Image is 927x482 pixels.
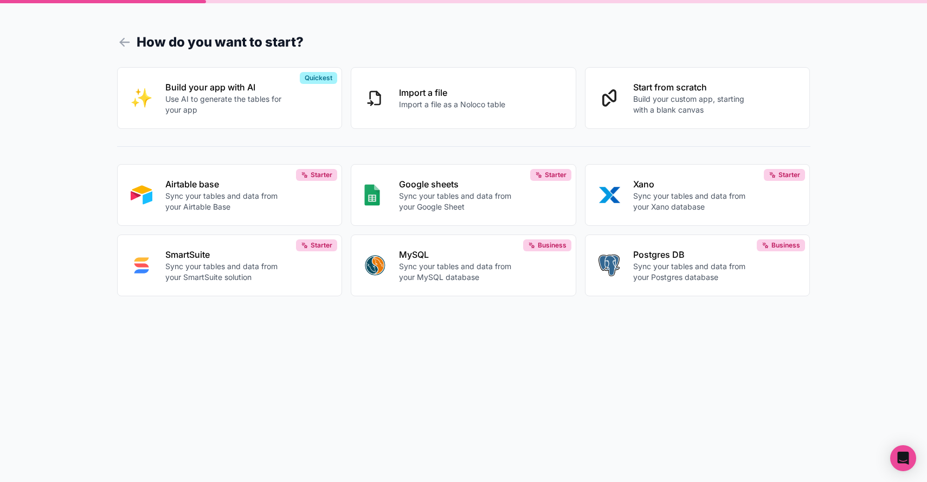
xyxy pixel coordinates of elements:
[399,99,505,110] p: Import a file as a Noloco table
[598,184,620,206] img: XANO
[351,67,576,129] button: Import a fileImport a file as a Noloco table
[165,191,286,212] p: Sync your tables and data from your Airtable Base
[131,87,152,109] img: INTERNAL_WITH_AI
[117,32,810,52] h1: How do you want to start?
[399,178,519,191] p: Google sheets
[633,178,754,191] p: Xano
[633,94,754,115] p: Build your custom app, starting with a blank canvas
[165,81,286,94] p: Build your app with AI
[165,94,286,115] p: Use AI to generate the tables for your app
[311,171,332,179] span: Starter
[771,241,800,250] span: Business
[633,248,754,261] p: Postgres DB
[311,241,332,250] span: Starter
[633,191,754,212] p: Sync your tables and data from your Xano database
[117,67,343,129] button: INTERNAL_WITH_AIBuild your app with AIUse AI to generate the tables for your appQuickest
[399,86,505,99] p: Import a file
[364,184,380,206] img: GOOGLE_SHEETS
[300,72,337,84] div: Quickest
[364,255,386,276] img: MYSQL
[633,81,754,94] p: Start from scratch
[131,255,152,276] img: SMART_SUITE
[351,235,576,296] button: MYSQLMySQLSync your tables and data from your MySQL databaseBusiness
[633,261,754,283] p: Sync your tables and data from your Postgres database
[165,248,286,261] p: SmartSuite
[778,171,800,179] span: Starter
[598,255,620,276] img: POSTGRES
[890,445,916,471] div: Open Intercom Messenger
[165,178,286,191] p: Airtable base
[131,184,152,206] img: AIRTABLE
[585,164,810,226] button: XANOXanoSync your tables and data from your Xano databaseStarter
[117,164,343,226] button: AIRTABLEAirtable baseSync your tables and data from your Airtable BaseStarter
[585,235,810,296] button: POSTGRESPostgres DBSync your tables and data from your Postgres databaseBusiness
[117,235,343,296] button: SMART_SUITESmartSuiteSync your tables and data from your SmartSuite solutionStarter
[585,67,810,129] button: Start from scratchBuild your custom app, starting with a blank canvas
[538,241,566,250] span: Business
[399,191,519,212] p: Sync your tables and data from your Google Sheet
[399,248,519,261] p: MySQL
[545,171,566,179] span: Starter
[351,164,576,226] button: GOOGLE_SHEETSGoogle sheetsSync your tables and data from your Google SheetStarter
[165,261,286,283] p: Sync your tables and data from your SmartSuite solution
[399,261,519,283] p: Sync your tables and data from your MySQL database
